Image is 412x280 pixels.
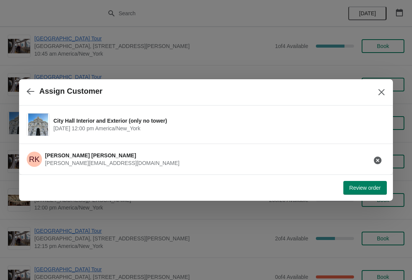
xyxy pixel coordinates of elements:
[39,87,103,96] h2: Assign Customer
[53,117,381,125] span: City Hall Interior and Exterior (only no tower)
[349,185,381,191] span: Review order
[45,152,136,158] span: [PERSON_NAME] [PERSON_NAME]
[45,160,179,166] span: [PERSON_NAME][EMAIL_ADDRESS][DOMAIN_NAME]
[375,85,388,99] button: Close
[343,181,387,195] button: Review order
[29,155,40,163] text: RK
[27,152,42,167] span: Russel
[28,114,48,136] img: City Hall Interior and Exterior (only no tower) | | October 14 | 12:00 pm America/New_York
[53,125,381,132] span: [DATE] 12:00 pm America/New_York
